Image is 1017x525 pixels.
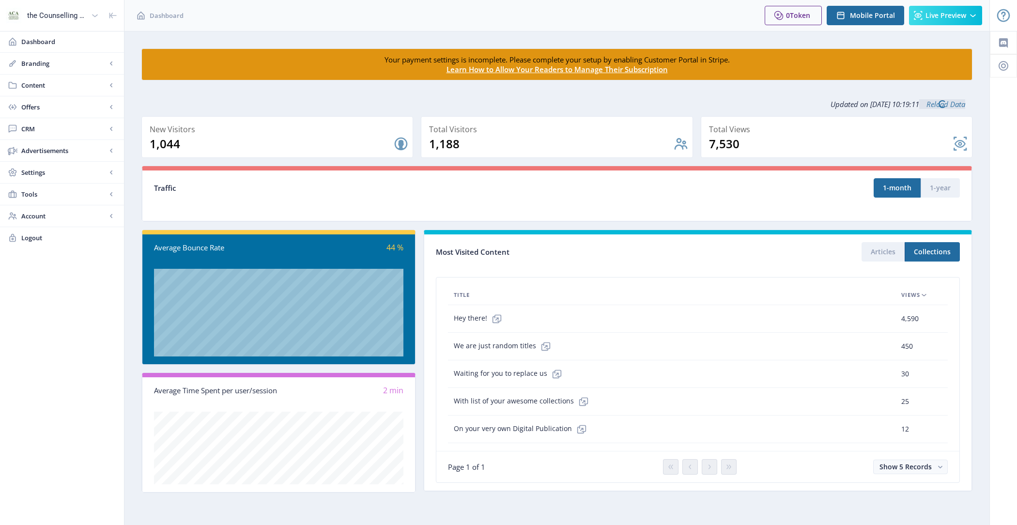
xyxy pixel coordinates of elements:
span: Account [21,211,107,221]
button: Mobile Portal [827,6,904,25]
span: Hey there! [454,309,507,328]
a: Learn How to Allow Your Readers to Manage Their Subscription [447,64,668,74]
span: Page 1 of 1 [448,462,485,472]
div: New Visitors [150,123,409,136]
img: properties.app_icon.jpeg [6,8,21,23]
span: Branding [21,59,107,68]
span: Token [790,11,810,20]
div: Traffic [154,183,557,194]
span: Waiting for you to replace us [454,364,567,384]
a: Reload Data [919,99,965,109]
div: Total Views [709,123,968,136]
button: 0Token [765,6,822,25]
span: Offers [21,102,107,112]
div: Total Visitors [429,123,688,136]
button: 1-month [874,178,921,198]
span: Tools [21,189,107,199]
button: Articles [862,242,905,262]
span: 25 [901,396,909,407]
span: 44 % [386,242,403,253]
div: Most Visited Content [436,245,698,260]
button: Live Preview [909,6,982,25]
span: Show 5 Records [879,462,932,471]
div: 1,188 [429,136,673,152]
div: 2 min [279,385,404,396]
span: CRM [21,124,107,134]
span: On your very own Digital Publication [454,419,591,439]
span: Settings [21,168,107,177]
div: 1,044 [150,136,393,152]
button: 1-year [921,178,960,198]
span: 12 [901,423,909,435]
span: Live Preview [925,12,966,19]
span: 450 [901,340,913,352]
div: the Counselling Australia Magazine [27,5,87,26]
span: Advertisements [21,146,107,155]
span: Views [901,289,920,301]
span: Dashboard [21,37,116,46]
span: Title [454,289,470,301]
span: With list of your awesome collections [454,392,593,411]
button: Collections [905,242,960,262]
span: We are just random titles [454,337,555,356]
button: Show 5 Records [873,460,948,474]
span: 4,590 [901,313,919,324]
div: Average Time Spent per user/session [154,385,279,396]
span: 30 [901,368,909,380]
span: Logout [21,233,116,243]
div: 7,530 [709,136,953,152]
div: Average Bounce Rate [154,242,279,253]
div: Your payment settings is incomplete. Please complete your setup by enabling Customer Portal in St... [348,55,766,74]
div: Updated on [DATE] 10:19:11 [141,92,972,116]
span: Mobile Portal [850,12,895,19]
span: Dashboard [150,11,184,20]
span: Content [21,80,107,90]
